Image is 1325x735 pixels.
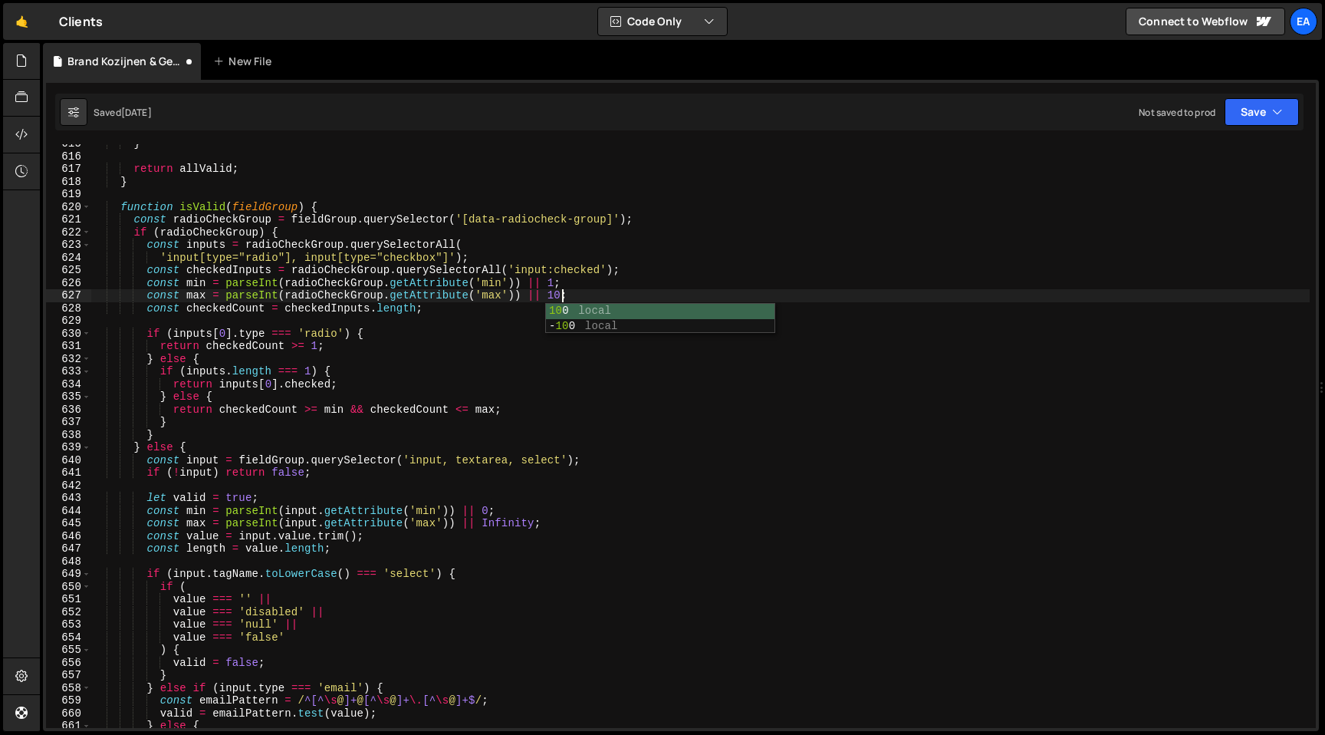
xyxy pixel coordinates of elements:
[46,213,91,226] div: 621
[46,226,91,239] div: 622
[46,378,91,391] div: 634
[46,315,91,328] div: 629
[94,106,152,119] div: Saved
[46,606,91,619] div: 652
[46,340,91,353] div: 631
[46,517,91,530] div: 645
[46,669,91,682] div: 657
[46,404,91,417] div: 636
[46,188,91,201] div: 619
[598,8,727,35] button: Code Only
[3,3,41,40] a: 🤙
[46,137,91,150] div: 615
[46,163,91,176] div: 617
[1126,8,1285,35] a: Connect to Webflow
[46,568,91,581] div: 649
[46,480,91,493] div: 642
[46,505,91,518] div: 644
[46,555,91,569] div: 648
[1290,8,1317,35] a: Ea
[46,429,91,442] div: 638
[1225,98,1299,126] button: Save
[46,720,91,733] div: 661
[1139,106,1215,119] div: Not saved to prod
[46,252,91,265] div: 624
[46,657,91,670] div: 656
[46,694,91,707] div: 659
[67,54,182,69] div: Brand Kozijnen & Geveltechnieken.js
[46,277,91,290] div: 626
[46,492,91,505] div: 643
[46,466,91,480] div: 641
[213,54,278,69] div: New File
[46,644,91,657] div: 655
[46,416,91,429] div: 637
[46,365,91,378] div: 633
[46,289,91,302] div: 627
[46,302,91,315] div: 628
[46,201,91,214] div: 620
[46,682,91,695] div: 658
[121,106,152,119] div: [DATE]
[46,530,91,543] div: 646
[46,581,91,594] div: 650
[46,542,91,555] div: 647
[46,631,91,644] div: 654
[46,353,91,366] div: 632
[46,328,91,341] div: 630
[46,176,91,189] div: 618
[46,150,91,163] div: 616
[46,618,91,631] div: 653
[46,454,91,467] div: 640
[46,441,91,454] div: 639
[59,12,103,31] div: Clients
[46,391,91,404] div: 635
[46,707,91,720] div: 660
[46,593,91,606] div: 651
[46,239,91,252] div: 623
[46,264,91,277] div: 625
